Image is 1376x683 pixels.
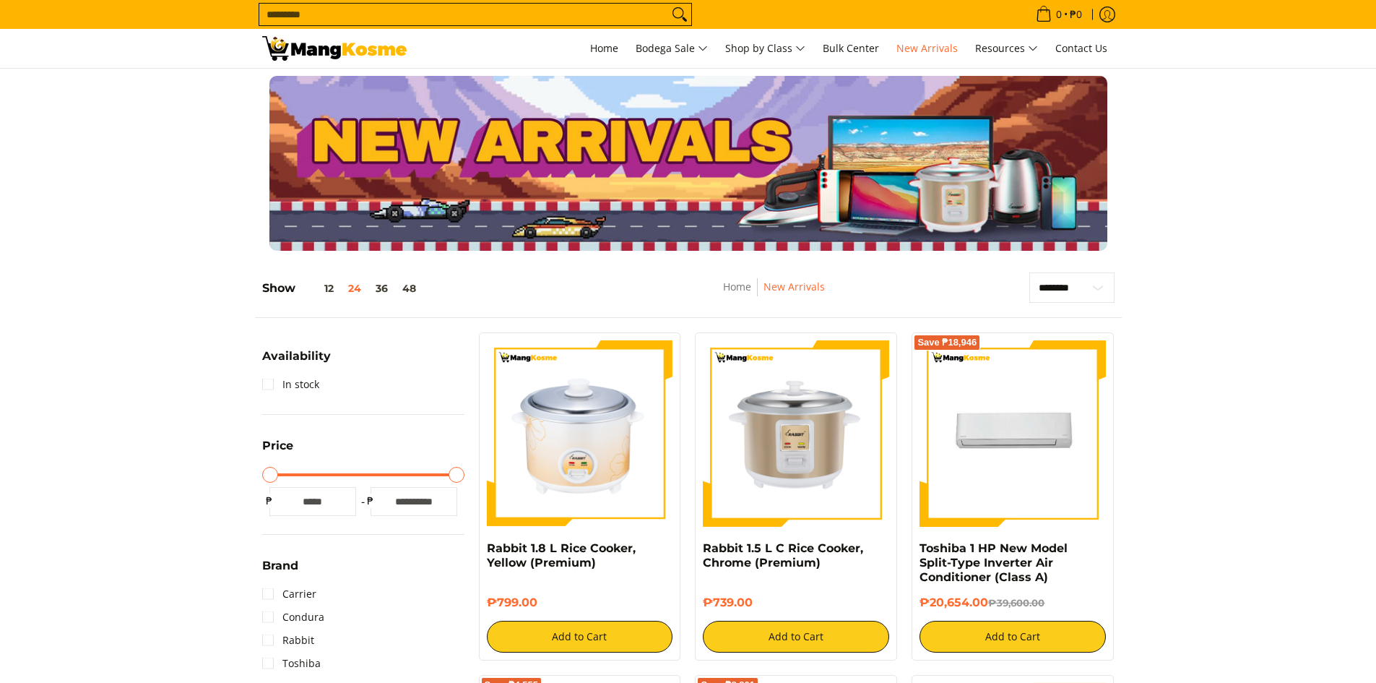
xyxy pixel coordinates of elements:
a: Rabbit 1.5 L C Rice Cooker, Chrome (Premium) [703,541,863,570]
a: In stock [262,373,319,396]
summary: Open [262,440,293,463]
img: New Arrivals: Fresh Release from The Premium Brands l Mang Kosme [262,36,407,61]
span: Contact Us [1055,41,1107,55]
span: Resources [975,40,1038,58]
span: Home [590,41,618,55]
a: New Arrivals [763,280,825,293]
img: https://mangkosme.com/products/rabbit-1-8-l-rice-cooker-yellow-class-a [487,340,673,527]
h6: ₱739.00 [703,596,889,610]
span: Save ₱18,946 [917,338,977,347]
a: New Arrivals [889,29,965,68]
summary: Open [262,351,331,373]
summary: Open [262,560,298,583]
span: Availability [262,351,331,362]
span: ₱ [363,494,378,508]
img: https://mangkosme.com/products/rabbit-1-5-l-c-rice-cooker-chrome-class-a [703,340,889,527]
img: Toshiba 1 HP New Model Split-Type Inverter Air Conditioner (Class A) [920,340,1106,527]
span: New Arrivals [896,41,958,55]
a: Rabbit [262,629,314,652]
h6: ₱799.00 [487,596,673,610]
a: Toshiba [262,652,321,675]
span: Brand [262,560,298,572]
a: Condura [262,606,324,629]
nav: Main Menu [421,29,1115,68]
h6: ₱20,654.00 [920,596,1106,610]
span: 0 [1054,9,1064,20]
a: Carrier [262,583,316,606]
span: • [1031,7,1086,22]
nav: Breadcrumbs [626,278,922,311]
a: Contact Us [1048,29,1115,68]
a: Rabbit 1.8 L Rice Cooker, Yellow (Premium) [487,541,636,570]
span: Bodega Sale [636,40,708,58]
a: Home [583,29,626,68]
button: Add to Cart [920,621,1106,653]
a: Resources [968,29,1045,68]
span: ₱0 [1068,9,1084,20]
button: Add to Cart [703,621,889,653]
button: 24 [341,283,368,294]
a: Bulk Center [815,29,886,68]
button: Search [668,4,691,25]
del: ₱39,600.00 [988,597,1044,609]
a: Shop by Class [718,29,813,68]
a: Bodega Sale [628,29,715,68]
span: Price [262,440,293,452]
a: Home [723,280,751,293]
a: Toshiba 1 HP New Model Split-Type Inverter Air Conditioner (Class A) [920,541,1068,584]
button: 36 [368,283,395,294]
span: ₱ [262,494,277,508]
button: Add to Cart [487,621,673,653]
button: 12 [295,283,341,294]
h5: Show [262,281,423,296]
button: 48 [395,283,423,294]
span: Bulk Center [823,41,879,55]
span: Shop by Class [725,40,805,58]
